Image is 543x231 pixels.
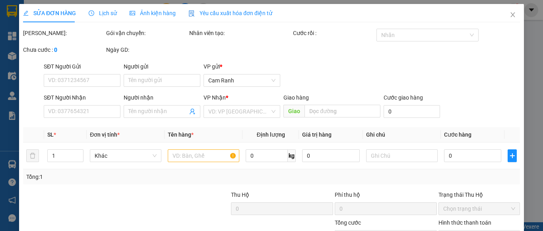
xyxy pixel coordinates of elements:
[26,172,210,181] div: Tổng: 1
[383,105,440,118] input: Cước giao hàng
[335,190,437,202] div: Phí thu hộ
[508,153,516,159] span: plus
[90,131,120,138] span: Đơn vị tính
[54,47,57,53] b: 0
[124,62,200,71] div: Người gửi
[23,10,29,16] span: edit
[508,149,517,162] button: plus
[188,10,272,16] span: Yêu cầu xuất hóa đơn điện tử
[89,10,117,16] span: Lịch sử
[502,4,524,26] button: Close
[288,149,296,162] span: kg
[89,10,94,16] span: clock-circle
[168,131,194,138] span: Tên hàng
[443,203,515,215] span: Chọn trạng thái
[510,12,516,18] span: close
[204,62,280,71] div: VP gửi
[106,29,188,37] div: Gói vận chuyển:
[283,94,309,101] span: Giao hàng
[302,131,332,138] span: Giá trị hàng
[124,93,200,102] div: Người nhận
[231,192,249,198] span: Thu Hộ
[44,62,120,71] div: SĐT Người Gửi
[335,219,361,226] span: Tổng cước
[363,127,441,143] th: Ghi chú
[383,94,423,101] label: Cước giao hàng
[189,108,196,115] span: user-add
[188,10,195,17] img: icon
[26,149,39,162] button: delete
[293,29,374,37] div: Cước rồi :
[23,45,105,54] div: Chưa cước :
[189,29,291,37] div: Nhân viên tạo:
[95,150,157,162] span: Khác
[256,131,285,138] span: Định lượng
[438,219,491,226] label: Hình thức thanh toán
[106,45,188,54] div: Ngày GD:
[130,10,135,16] span: picture
[23,10,76,16] span: SỬA ĐƠN HÀNG
[366,149,438,162] input: Ghi Chú
[283,105,304,117] span: Giao
[204,94,226,101] span: VP Nhận
[438,190,520,199] div: Trạng thái Thu Hộ
[208,74,275,86] span: Cam Ranh
[130,10,176,16] span: Ảnh kiện hàng
[44,93,120,102] div: SĐT Người Nhận
[444,131,471,138] span: Cước hàng
[304,105,380,117] input: Dọc đường
[47,131,54,138] span: SL
[23,29,105,37] div: [PERSON_NAME]:
[168,149,239,162] input: VD: Bàn, Ghế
